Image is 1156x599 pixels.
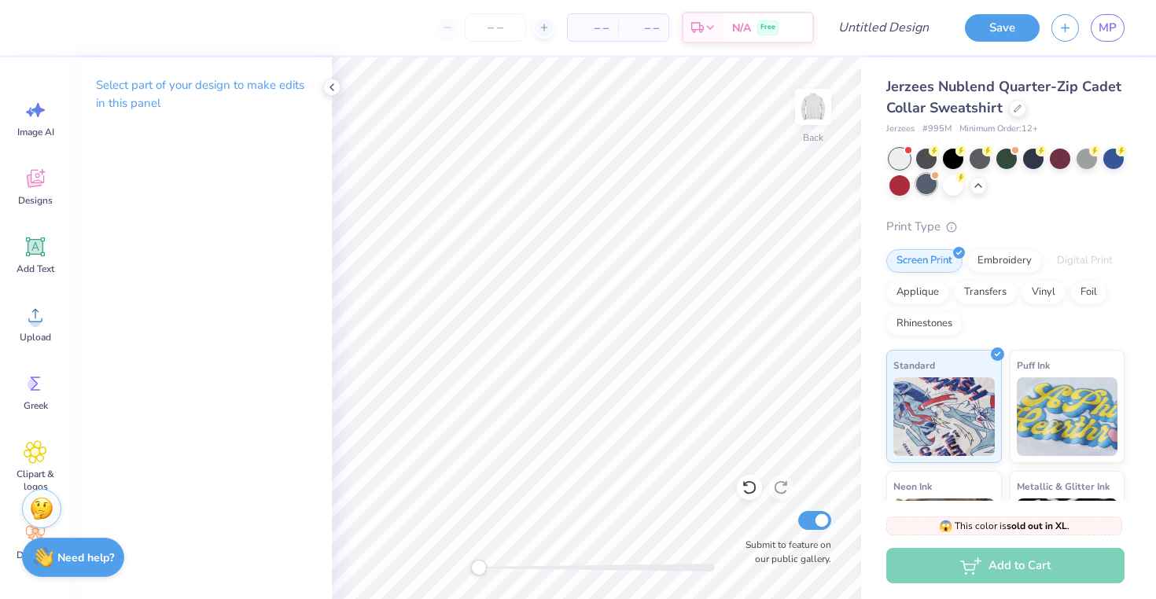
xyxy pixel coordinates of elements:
[965,14,1040,42] button: Save
[17,263,54,275] span: Add Text
[886,77,1121,117] span: Jerzees Nublend Quarter-Zip Cadet Collar Sweatshirt
[826,12,941,43] input: Untitled Design
[628,20,659,36] span: – –
[939,519,952,534] span: 😱
[1007,520,1067,532] strong: sold out in XL
[732,20,751,36] span: N/A
[893,478,932,494] span: Neon Ink
[1099,19,1117,37] span: MP
[20,331,51,344] span: Upload
[1091,14,1125,42] a: MP
[1047,249,1123,273] div: Digital Print
[1022,281,1066,304] div: Vinyl
[471,560,487,575] div: Accessibility label
[893,377,995,456] img: Standard
[17,126,54,138] span: Image AI
[1017,478,1110,494] span: Metallic & Glitter Ink
[577,20,609,36] span: – –
[803,130,823,145] div: Back
[922,123,952,136] span: # 995M
[1017,498,1118,577] img: Metallic & Glitter Ink
[893,357,935,373] span: Standard
[939,519,1069,533] span: This color is .
[893,498,995,577] img: Neon Ink
[9,468,61,493] span: Clipart & logos
[886,123,915,136] span: Jerzees
[57,550,114,565] strong: Need help?
[954,281,1017,304] div: Transfers
[96,76,307,112] p: Select part of your design to make edits in this panel
[18,194,53,207] span: Designs
[886,312,963,336] div: Rhinestones
[465,13,526,42] input: – –
[967,249,1042,273] div: Embroidery
[17,549,54,561] span: Decorate
[760,22,775,33] span: Free
[886,249,963,273] div: Screen Print
[886,218,1125,236] div: Print Type
[737,538,831,566] label: Submit to feature on our public gallery.
[797,91,829,123] img: Back
[959,123,1038,136] span: Minimum Order: 12 +
[886,281,949,304] div: Applique
[24,399,48,412] span: Greek
[1017,357,1050,373] span: Puff Ink
[1070,281,1107,304] div: Foil
[1017,377,1118,456] img: Puff Ink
